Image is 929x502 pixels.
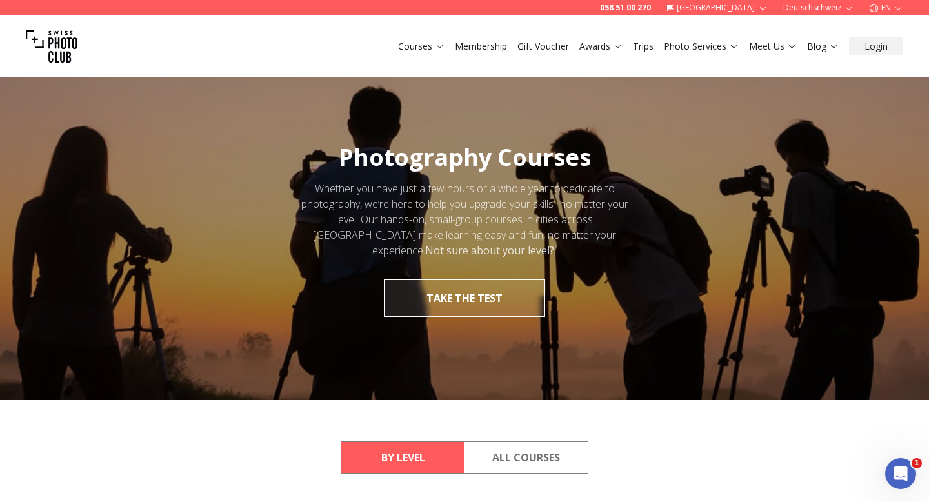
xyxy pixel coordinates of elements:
iframe: Intercom live chat [885,458,916,489]
span: Photography Courses [339,141,591,173]
img: Swiss photo club [26,21,77,72]
button: Courses [393,37,450,55]
button: take the test [384,279,545,317]
strong: Not sure about your level? [425,243,554,257]
a: 058 51 00 270 [600,3,651,13]
button: Membership [450,37,512,55]
button: Trips [628,37,659,55]
button: Photo Services [659,37,744,55]
button: Blog [802,37,844,55]
button: Gift Voucher [512,37,574,55]
button: By Level [341,442,464,473]
div: Whether you have just a few hours or a whole year to dedicate to photography, we’re here to help ... [289,181,640,258]
a: Membership [455,40,507,53]
button: Meet Us [744,37,802,55]
button: Login [849,37,903,55]
a: Gift Voucher [517,40,569,53]
button: Awards [574,37,628,55]
a: Courses [398,40,445,53]
a: Trips [633,40,654,53]
span: 1 [912,458,922,468]
div: Course filter [341,441,588,474]
button: All Courses [464,442,588,473]
a: Blog [807,40,839,53]
a: Photo Services [664,40,739,53]
a: Meet Us [749,40,797,53]
a: Awards [579,40,623,53]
